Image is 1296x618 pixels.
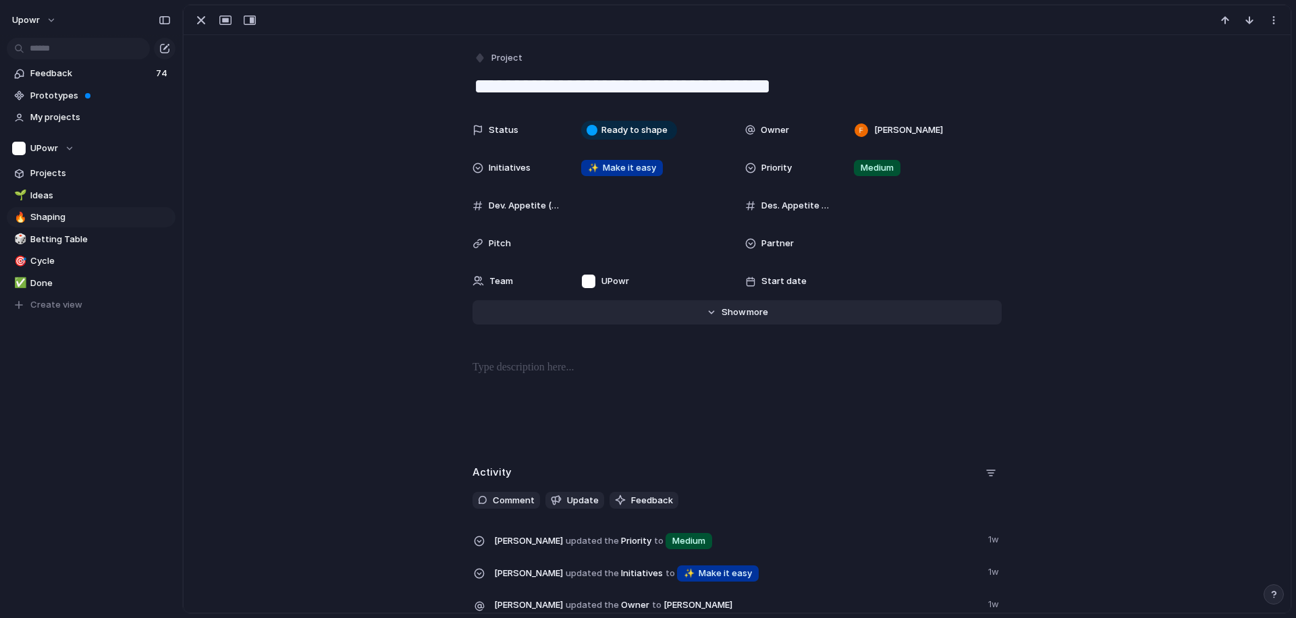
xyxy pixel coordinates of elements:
[672,534,705,548] span: Medium
[30,277,171,290] span: Done
[601,275,629,288] span: UPowr
[7,163,175,184] a: Projects
[664,598,732,612] span: [PERSON_NAME]
[666,567,675,580] span: to
[7,251,175,271] a: 🎯Cycle
[491,51,522,65] span: Project
[494,567,563,580] span: [PERSON_NAME]
[12,254,26,268] button: 🎯
[30,189,171,202] span: Ideas
[494,595,980,614] span: Owner
[14,231,24,247] div: 🎲
[14,210,24,225] div: 🔥
[988,595,1002,611] span: 1w
[30,167,171,180] span: Projects
[494,563,980,583] span: Initiatives
[156,67,170,80] span: 74
[30,298,82,312] span: Create view
[761,237,794,250] span: Partner
[7,63,175,84] a: Feedback74
[12,13,40,27] span: upowr
[684,567,752,580] span: Make it easy
[494,598,563,612] span: [PERSON_NAME]
[7,186,175,206] a: 🌱Ideas
[7,138,175,159] button: UPowr
[7,86,175,106] a: Prototypes
[566,567,619,580] span: updated the
[988,563,1002,579] span: 1w
[567,494,599,507] span: Update
[30,233,171,246] span: Betting Table
[566,598,619,612] span: updated the
[473,492,540,509] button: Comment
[30,210,171,224] span: Shaping
[12,277,26,290] button: ✅
[7,295,175,315] button: Create view
[30,89,171,103] span: Prototypes
[473,465,512,480] h2: Activity
[473,300,1002,325] button: Showmore
[489,199,559,213] span: Dev. Appetite (wks)
[761,275,807,288] span: Start date
[489,275,513,288] span: Team
[12,233,26,246] button: 🎲
[7,107,175,128] a: My projects
[588,161,656,175] span: Make it easy
[6,9,63,31] button: upowr
[14,254,24,269] div: 🎯
[30,111,171,124] span: My projects
[7,207,175,227] a: 🔥Shaping
[12,189,26,202] button: 🌱
[12,210,26,224] button: 🔥
[489,237,511,250] span: Pitch
[30,67,152,80] span: Feedback
[761,161,792,175] span: Priority
[861,161,894,175] span: Medium
[489,123,518,137] span: Status
[652,598,661,612] span: to
[14,275,24,291] div: ✅
[30,142,58,155] span: UPowr
[747,306,768,319] span: more
[7,273,175,293] a: ✅Done
[7,229,175,250] a: 🎲Betting Table
[601,123,668,137] span: Ready to shape
[610,492,678,509] button: Feedback
[588,162,599,173] span: ✨
[631,494,673,507] span: Feedback
[494,534,563,548] span: [PERSON_NAME]
[489,161,531,175] span: Initiatives
[761,199,832,213] span: Des. Appetite (wks)
[654,534,664,548] span: to
[494,530,980,551] span: Priority
[566,534,619,548] span: updated the
[722,306,746,319] span: Show
[761,123,789,137] span: Owner
[988,530,1002,546] span: 1w
[684,567,695,578] span: ✨
[14,188,24,203] div: 🌱
[30,254,171,268] span: Cycle
[874,123,943,137] span: [PERSON_NAME]
[493,494,535,507] span: Comment
[545,492,604,509] button: Update
[471,49,526,68] button: Project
